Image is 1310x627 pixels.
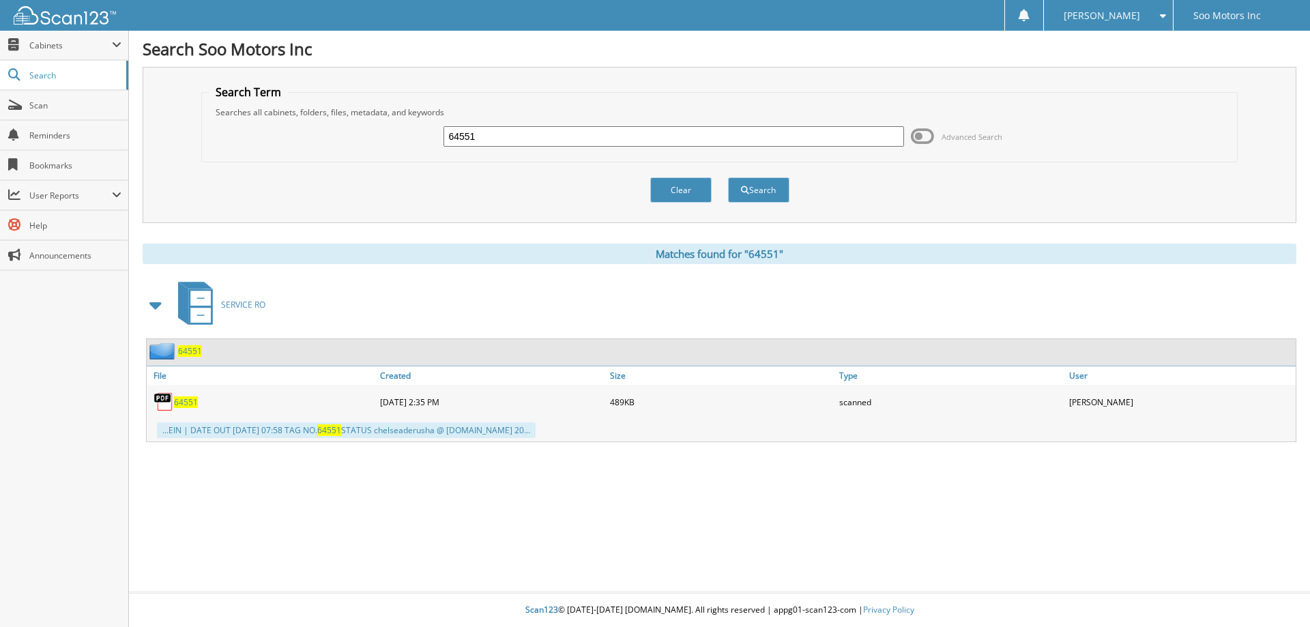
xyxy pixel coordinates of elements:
[170,278,265,332] a: SERVICE RO
[1066,366,1296,385] a: User
[149,342,178,360] img: folder2.png
[942,132,1002,142] span: Advanced Search
[143,38,1296,60] h1: Search Soo Motors Inc
[1193,12,1261,20] span: Soo Motors Inc
[29,130,121,141] span: Reminders
[174,396,198,408] a: 64551
[29,100,121,111] span: Scan
[836,388,1066,415] div: scanned
[29,220,121,231] span: Help
[377,366,607,385] a: Created
[317,424,341,436] span: 64551
[29,190,112,201] span: User Reports
[607,366,836,385] a: Size
[607,388,836,415] div: 489KB
[221,299,265,310] span: SERVICE RO
[650,177,712,203] button: Clear
[147,366,377,385] a: File
[29,70,119,81] span: Search
[209,106,1231,118] div: Searches all cabinets, folders, files, metadata, and keywords
[836,366,1066,385] a: Type
[1064,12,1140,20] span: [PERSON_NAME]
[525,604,558,615] span: Scan123
[377,388,607,415] div: [DATE] 2:35 PM
[29,250,121,261] span: Announcements
[157,422,536,438] div: ...EIN | DATE OUT [DATE] 07:58 TAG NO. STATUS chelseaderusha @ [DOMAIN_NAME] 20...
[29,160,121,171] span: Bookmarks
[1066,388,1296,415] div: [PERSON_NAME]
[178,345,202,357] a: 64551
[863,604,914,615] a: Privacy Policy
[14,6,116,25] img: scan123-logo-white.svg
[209,85,288,100] legend: Search Term
[728,177,789,203] button: Search
[29,40,112,51] span: Cabinets
[154,392,174,412] img: PDF.png
[1242,562,1310,627] iframe: Chat Widget
[129,594,1310,627] div: © [DATE]-[DATE] [DOMAIN_NAME]. All rights reserved | appg01-scan123-com |
[143,244,1296,264] div: Matches found for "64551"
